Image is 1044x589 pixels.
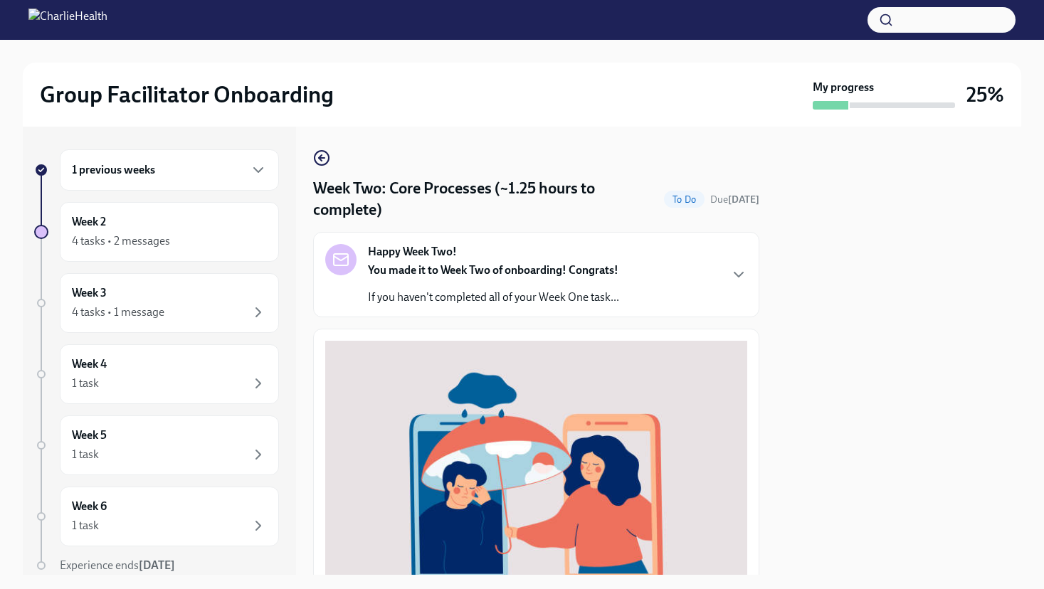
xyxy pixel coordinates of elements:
[34,273,279,333] a: Week 34 tasks • 1 message
[368,244,457,260] strong: Happy Week Two!
[34,487,279,546] a: Week 61 task
[60,558,175,572] span: Experience ends
[72,162,155,178] h6: 1 previous weeks
[72,499,107,514] h6: Week 6
[139,558,175,572] strong: [DATE]
[72,304,164,320] div: 4 tasks • 1 message
[313,178,658,221] h4: Week Two: Core Processes (~1.25 hours to complete)
[710,193,759,206] span: September 22nd, 2025 08:00
[966,82,1004,107] h3: 25%
[60,149,279,191] div: 1 previous weeks
[28,9,107,31] img: CharlieHealth
[72,518,99,534] div: 1 task
[813,80,874,95] strong: My progress
[710,193,759,206] span: Due
[34,344,279,404] a: Week 41 task
[34,415,279,475] a: Week 51 task
[368,263,618,277] strong: You made it to Week Two of onboarding! Congrats!
[72,447,99,462] div: 1 task
[72,285,107,301] h6: Week 3
[72,376,99,391] div: 1 task
[72,233,170,249] div: 4 tasks • 2 messages
[664,194,705,205] span: To Do
[72,356,107,372] h6: Week 4
[728,193,759,206] strong: [DATE]
[40,80,334,109] h2: Group Facilitator Onboarding
[34,202,279,262] a: Week 24 tasks • 2 messages
[72,214,106,230] h6: Week 2
[368,290,619,305] p: If you haven't completed all of your Week One task...
[72,428,107,443] h6: Week 5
